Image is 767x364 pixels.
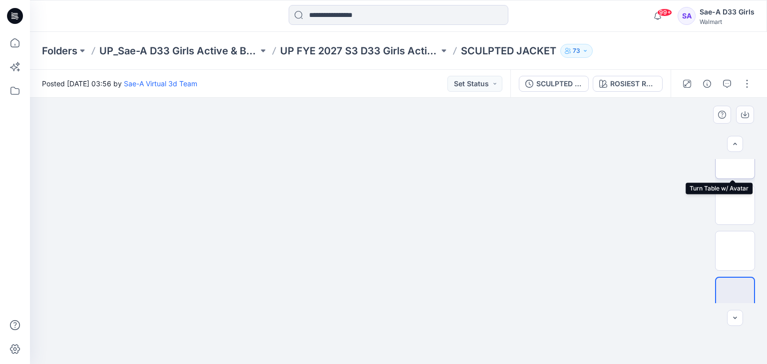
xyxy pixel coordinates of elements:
div: ROSIEST ROUGE 2031654 [610,78,656,89]
a: Sae-A Virtual 3d Team [124,79,197,88]
span: Posted [DATE] 03:56 by [42,78,197,89]
div: Sae-A D33 Girls [700,6,755,18]
a: UP FYE 2027 S3 D33 Girls Active Sae-A [280,44,439,58]
button: SCULPTED JACKET_FULL COLORWAYS [519,76,589,92]
button: ROSIEST ROUGE 2031654 [593,76,663,92]
p: SCULPTED JACKET [461,44,556,58]
button: Details [699,76,715,92]
div: SA [678,7,696,25]
span: 99+ [657,8,672,16]
button: 73 [560,44,593,58]
p: 73 [573,45,580,56]
a: UP_Sae-A D33 Girls Active & Bottoms [99,44,258,58]
div: SCULPTED JACKET_FULL COLORWAYS [536,78,582,89]
a: Folders [42,44,77,58]
div: Walmart [700,18,755,25]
